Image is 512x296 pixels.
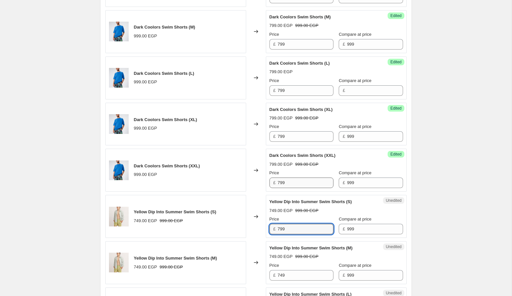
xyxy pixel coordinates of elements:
[269,69,293,74] span: 799.00 EGP
[269,162,293,167] span: 799.00 EGP
[269,199,352,204] span: Yellow Dip Into Summer Swim Shorts (S)
[134,126,157,131] span: 999.00 EGP
[109,160,129,180] img: dark-coolors-swim-shorts-swim-shorts-in-your-shoe-325928_80x.jpg
[134,209,216,214] span: Yellow Dip Into Summer Swim Shorts (S)
[339,78,372,83] span: Compare at price
[343,134,345,139] span: £
[295,208,318,213] span: 999.00 EGP
[343,226,345,231] span: £
[390,59,401,65] span: Edited
[295,162,318,167] span: 999.00 EGP
[386,244,401,249] span: Unedited
[269,78,279,83] span: Price
[269,14,331,19] span: Dark Coolors Swim Shorts (M)
[134,117,197,122] span: Dark Coolors Swim Shorts (XL)
[343,88,345,93] span: £
[273,88,276,93] span: £
[386,290,401,296] span: Unedited
[339,217,372,222] span: Compare at price
[134,79,157,84] span: 999.00 EGP
[390,152,401,157] span: Edited
[269,32,279,37] span: Price
[390,13,401,18] span: Edited
[269,263,279,268] span: Price
[339,32,372,37] span: Compare at price
[273,273,276,278] span: £
[269,23,293,28] span: 799.00 EGP
[269,61,330,66] span: Dark Coolors Swim Shorts (L)
[269,124,279,129] span: Price
[273,134,276,139] span: £
[134,218,157,223] span: 749.00 EGP
[109,207,129,226] img: yellow-dip-into-summer-swim-shorts-swim-shorts-in-your-shoe-676171_80x.jpg
[160,264,183,269] span: 999.00 EGP
[273,226,276,231] span: £
[134,25,195,30] span: Dark Coolors Swim Shorts (M)
[269,116,293,120] span: 799.00 EGP
[269,107,333,112] span: Dark Coolors Swim Shorts (XL)
[269,208,293,213] span: 749.00 EGP
[295,116,318,120] span: 999.00 EGP
[269,170,279,175] span: Price
[134,71,194,76] span: Dark Coolors Swim Shorts (L)
[295,23,318,28] span: 999.00 EGP
[343,42,345,47] span: £
[269,217,279,222] span: Price
[269,245,353,250] span: Yellow Dip Into Summer Swim Shorts (M)
[269,254,293,259] span: 749.00 EGP
[339,124,372,129] span: Compare at price
[134,172,157,177] span: 999.00 EGP
[134,256,217,261] span: Yellow Dip Into Summer Swim Shorts (M)
[343,273,345,278] span: £
[160,218,183,223] span: 999.00 EGP
[134,264,157,269] span: 749.00 EGP
[269,153,336,158] span: Dark Coolors Swim Shorts (XXL)
[109,114,129,134] img: dark-coolors-swim-shorts-swim-shorts-in-your-shoe-325928_80x.jpg
[109,22,129,41] img: dark-coolors-swim-shorts-swim-shorts-in-your-shoe-325928_80x.jpg
[109,68,129,88] img: dark-coolors-swim-shorts-swim-shorts-in-your-shoe-325928_80x.jpg
[134,33,157,38] span: 999.00 EGP
[390,106,401,111] span: Edited
[343,180,345,185] span: £
[339,170,372,175] span: Compare at price
[295,254,318,259] span: 999.00 EGP
[386,198,401,203] span: Unedited
[339,263,372,268] span: Compare at price
[134,163,200,168] span: Dark Coolors Swim Shorts (XXL)
[273,42,276,47] span: £
[273,180,276,185] span: £
[109,253,129,272] img: yellow-dip-into-summer-swim-shorts-swim-shorts-in-your-shoe-676171_80x.jpg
